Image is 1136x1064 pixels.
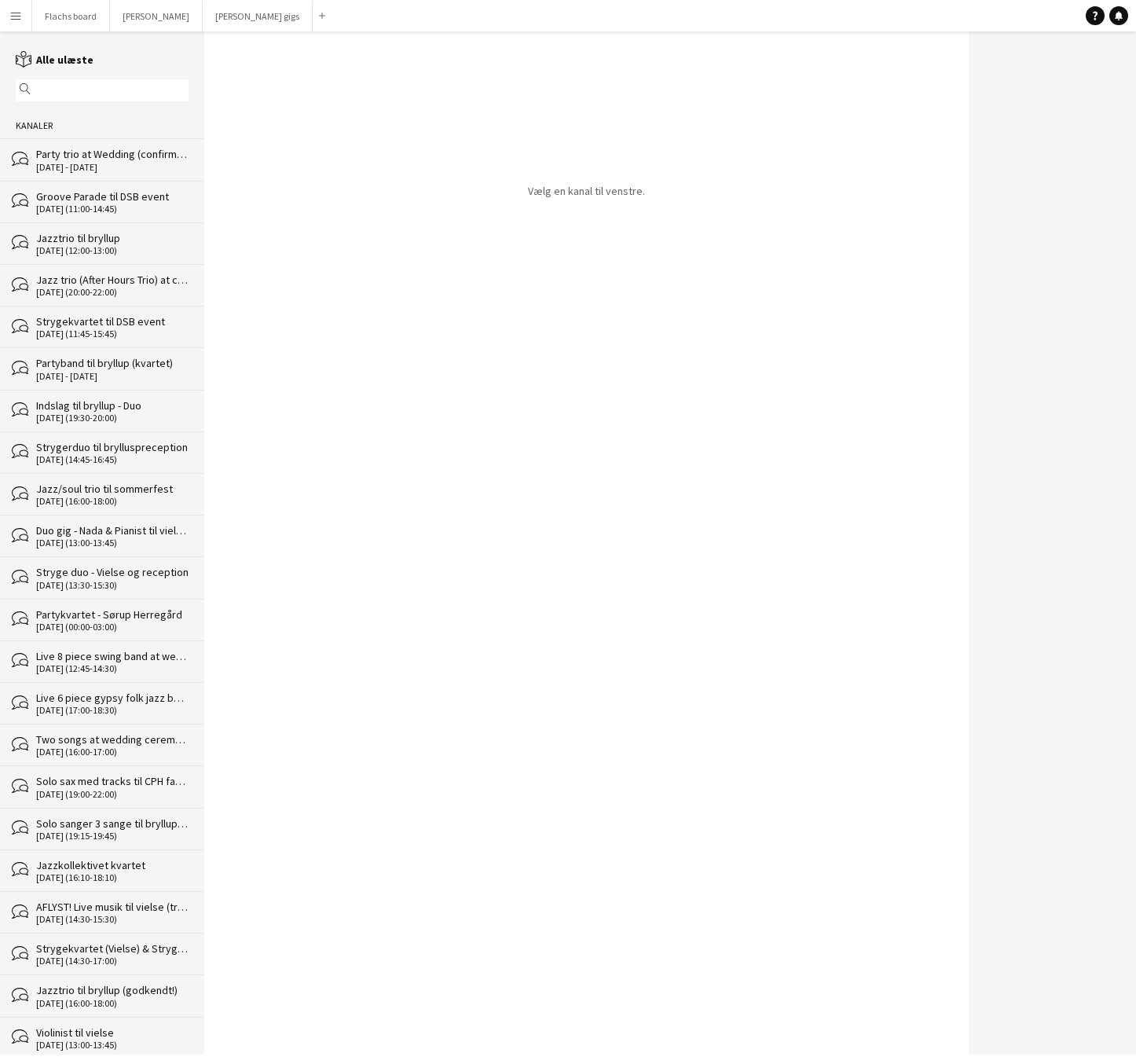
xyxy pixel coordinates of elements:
[36,413,189,424] div: [DATE] (19:30-20:00)
[36,147,189,161] div: Party trio at Wedding (confirmed!)
[36,538,189,549] div: [DATE] (13:00-13:45)
[203,1,313,31] button: [PERSON_NAME] gigs
[110,1,203,31] button: [PERSON_NAME]
[36,941,189,956] div: Strygekvartet (Vielse) & Strygeduo (Reception)
[36,607,189,622] div: Partykvartet - Sørup Herregård
[36,440,189,454] div: Strygerduo til brylluspreception
[36,872,189,883] div: [DATE] (16:10-18:10)
[36,189,189,204] div: Groove Parade til DSB event
[36,998,189,1009] div: [DATE] (16:00-18:00)
[36,231,189,245] div: Jazztrio til bryllup
[36,747,189,758] div: [DATE] (16:00-17:00)
[36,691,189,705] div: Live 6 piece gypsy folk jazz band
[16,53,93,67] a: Alle ulæste
[36,314,189,328] div: Strygekvartet til DSB event
[36,245,189,256] div: [DATE] (12:00-13:00)
[36,162,189,173] div: [DATE] - [DATE]
[36,580,189,591] div: [DATE] (13:30-15:30)
[36,204,189,215] div: [DATE] (11:00-14:45)
[36,523,189,538] div: Duo gig - Nada & Pianist til vielse på Reffen
[36,622,189,633] div: [DATE] (00:00-03:00)
[36,789,189,800] div: [DATE] (19:00-22:00)
[36,273,189,287] div: Jazz trio (After Hours Trio) at corporate dinner
[36,663,189,674] div: [DATE] (12:45-14:30)
[36,983,189,997] div: Jazztrio til bryllup (godkendt!)
[36,732,189,747] div: Two songs at wedding ceremony
[36,356,189,370] div: Partyband til bryllup (kvartet)
[36,454,189,465] div: [DATE] (14:45-16:45)
[36,816,189,831] div: Solo sanger 3 sange til bryllupsmiddag
[36,831,189,842] div: [DATE] (19:15-19:45)
[36,649,189,663] div: Live 8 piece swing band at wedding reception
[36,565,189,579] div: Stryge duo - Vielse og reception
[36,956,189,967] div: [DATE] (14:30-17:00)
[36,900,189,914] div: AFLYST! Live musik til vielse (trio)
[36,705,189,716] div: [DATE] (17:00-18:30)
[36,496,189,507] div: [DATE] (16:00-18:00)
[528,184,645,198] p: Vælg en kanal til venstre.
[36,1025,189,1040] div: Violinist til vielse
[36,858,189,872] div: Jazzkollektivet kvartet
[36,1040,189,1051] div: [DATE] (13:00-13:45)
[36,328,189,339] div: [DATE] (11:45-15:45)
[36,371,189,382] div: [DATE] - [DATE]
[36,398,189,413] div: Indslag til bryllup - Duo
[36,774,189,788] div: Solo sax med tracks til CPH fashion event
[36,914,189,925] div: [DATE] (14:30-15:30)
[32,1,110,31] button: Flachs board
[36,287,189,298] div: [DATE] (20:00-22:00)
[36,482,189,496] div: Jazz/soul trio til sommerfest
